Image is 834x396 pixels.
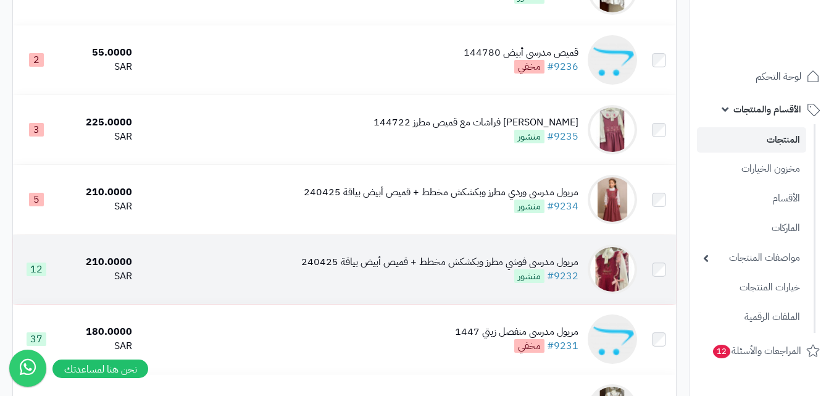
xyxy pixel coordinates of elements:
[29,53,44,67] span: 2
[65,46,132,60] div: 55.0000
[464,46,578,60] div: قميص مدرسي أبيض 144780
[27,332,46,346] span: 37
[514,339,544,353] span: مخفي
[697,304,806,331] a: الملفات الرقمية
[547,59,578,74] a: #9236
[65,269,132,284] div: SAR
[29,193,44,206] span: 5
[455,325,578,339] div: مريول مدرسي منفصل زيتي 1447
[301,255,578,269] div: مريول مدرسي فوشي مطرز وبكشكش مخطط + قميص أبيض بياقة 240425
[588,245,637,294] img: مريول مدرسي فوشي مطرز وبكشكش مخطط + قميص أبيض بياقة 240425
[588,175,637,224] img: مريول مدرسي وردي مطرز وبكشكش مخطط + قميص أبيض بياقة 240425
[65,60,132,74] div: SAR
[304,185,578,200] div: مريول مدرسي وردي مطرز وبكشكش مخطط + قميص أبيض بياقة 240425
[697,156,806,182] a: مخزون الخيارات
[27,263,46,276] span: 12
[588,105,637,154] img: مريول مدرسي وردي مطرز فراشات مع قميص مطرز 144722
[588,35,637,85] img: قميص مدرسي أبيض 144780
[65,255,132,269] div: 210.0000
[750,33,822,59] img: logo-2.png
[697,336,827,366] a: المراجعات والأسئلة12
[697,185,806,212] a: الأقسام
[65,130,132,144] div: SAR
[29,123,44,137] span: 3
[697,62,827,91] a: لوحة التحكم
[713,345,730,358] span: 12
[712,342,801,360] span: المراجعات والأسئلة
[756,68,801,85] span: لوحة التحكم
[733,101,801,118] span: الأقسام والمنتجات
[373,116,578,130] div: [PERSON_NAME] فراشات مع قميص مطرز 144722
[547,269,578,284] a: #9232
[65,339,132,353] div: SAR
[65,185,132,200] div: 210.0000
[514,269,544,283] span: منشور
[514,200,544,213] span: منشور
[547,199,578,214] a: #9234
[588,314,637,364] img: مريول مدرسي منفصل زيتي 1447
[65,200,132,214] div: SAR
[697,245,806,271] a: مواصفات المنتجات
[65,116,132,130] div: 225.0000
[547,129,578,144] a: #9235
[547,339,578,353] a: #9231
[514,60,544,74] span: مخفي
[697,215,806,242] a: الماركات
[697,274,806,301] a: خيارات المنتجات
[65,325,132,339] div: 180.0000
[697,127,806,153] a: المنتجات
[514,130,544,143] span: منشور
